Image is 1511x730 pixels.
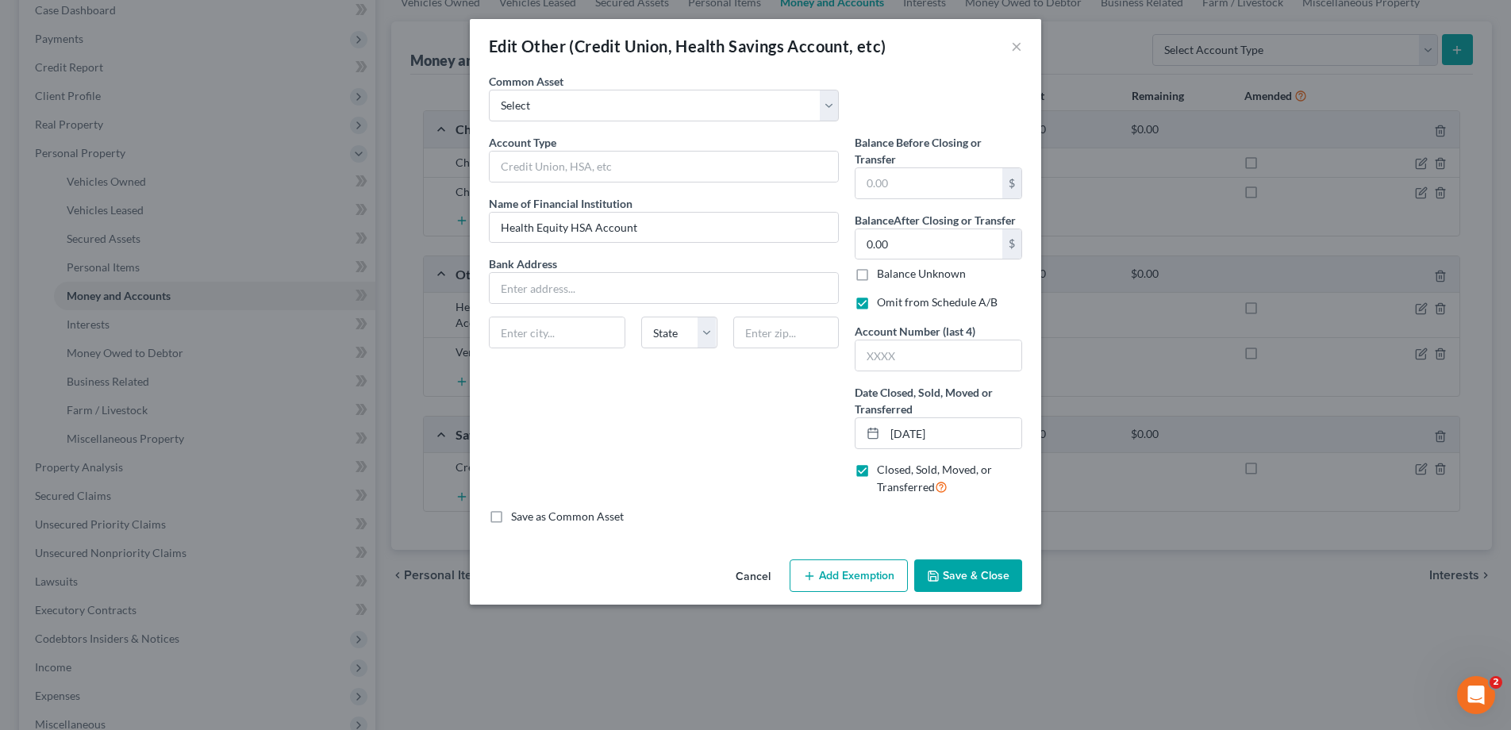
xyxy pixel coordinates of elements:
[1490,676,1502,689] span: 2
[855,212,1016,229] label: Balance
[914,559,1022,593] button: Save & Close
[1011,36,1022,56] button: ×
[885,418,1021,448] input: MM/DD/YYYY
[489,134,556,151] label: Account Type
[1457,676,1495,714] iframe: Intercom live chat
[489,255,557,272] label: Bank Address
[489,73,563,90] label: Common Asset
[1002,229,1021,259] div: $
[877,294,998,310] label: Omit from Schedule A/B
[489,35,886,57] div: Edit Other (Credit Union, Health Savings Account, etc)
[855,229,1002,259] input: 0.00
[877,266,966,282] label: Balance Unknown
[490,152,838,182] input: Credit Union, HSA, etc
[855,323,975,340] label: Account Number (last 4)
[877,463,992,494] span: Closed, Sold, Moved, or Transferred
[490,213,838,243] input: Enter name...
[511,509,624,524] label: Save as Common Asset
[855,168,1002,198] input: 0.00
[1002,168,1021,198] div: $
[490,273,838,303] input: Enter address...
[490,317,625,348] input: Enter city...
[855,386,993,416] span: Date Closed, Sold, Moved or Transferred
[733,317,840,348] input: Enter zip...
[489,197,632,210] span: Name of Financial Institution
[790,559,908,593] button: Add Exemption
[723,561,783,593] button: Cancel
[855,134,1022,167] label: Balance Before Closing or Transfer
[894,213,1016,227] span: After Closing or Transfer
[855,340,1021,371] input: XXXX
